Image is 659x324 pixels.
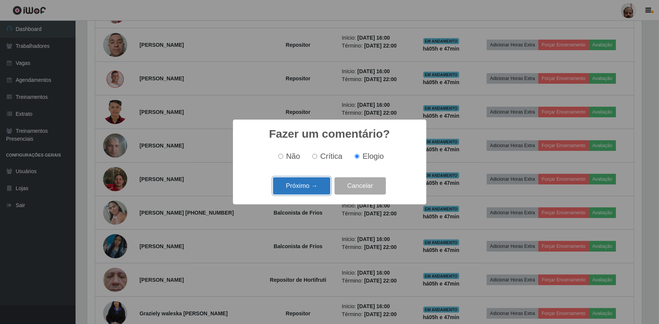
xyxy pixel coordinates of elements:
[355,154,360,159] input: Elogio
[286,152,300,160] span: Não
[335,177,386,195] button: Cancelar
[312,154,317,159] input: Crítica
[363,152,384,160] span: Elogio
[320,152,343,160] span: Crítica
[278,154,283,159] input: Não
[273,177,330,195] button: Próximo →
[269,127,390,141] h2: Fazer um comentário?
